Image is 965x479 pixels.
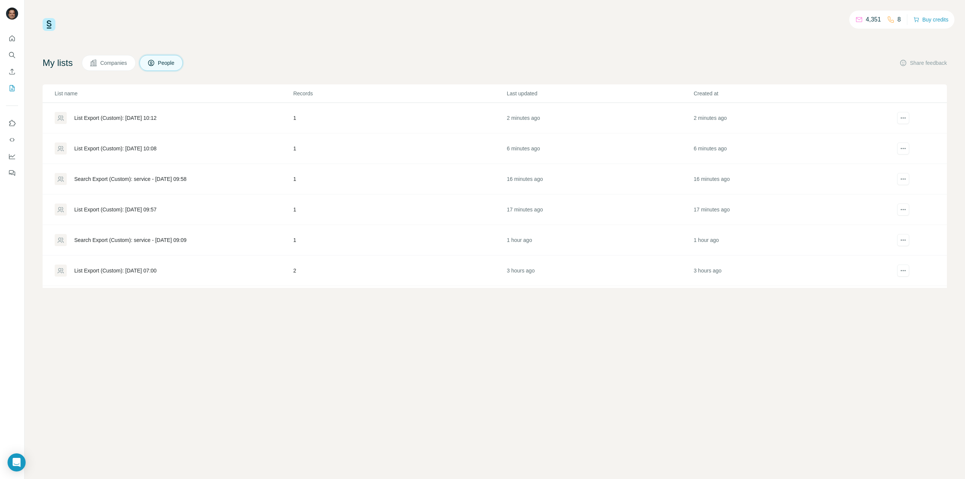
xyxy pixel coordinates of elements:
[693,103,880,133] td: 2 minutes ago
[55,90,293,97] p: List name
[6,166,18,180] button: Feedback
[506,164,693,194] td: 16 minutes ago
[506,194,693,225] td: 17 minutes ago
[293,256,507,286] td: 2
[694,90,880,97] p: Created at
[899,59,947,67] button: Share feedback
[293,286,507,317] td: 111
[693,133,880,164] td: 6 minutes ago
[8,453,26,471] div: Open Intercom Messenger
[74,206,156,213] div: List Export (Custom): [DATE] 09:57
[897,142,909,155] button: actions
[866,15,881,24] p: 4,351
[74,267,156,274] div: List Export (Custom): [DATE] 07:00
[506,133,693,164] td: 6 minutes ago
[693,164,880,194] td: 16 minutes ago
[293,225,507,256] td: 1
[74,236,187,244] div: Search Export (Custom): service - [DATE] 09:09
[6,116,18,130] button: Use Surfe on LinkedIn
[506,256,693,286] td: 3 hours ago
[913,14,948,25] button: Buy credits
[293,194,507,225] td: 1
[506,225,693,256] td: 1 hour ago
[6,32,18,45] button: Quick start
[74,175,187,183] div: Search Export (Custom): service - [DATE] 09:58
[897,234,909,246] button: actions
[74,145,156,152] div: List Export (Custom): [DATE] 10:08
[74,114,156,122] div: List Export (Custom): [DATE] 10:12
[293,90,506,97] p: Records
[693,256,880,286] td: 3 hours ago
[158,59,175,67] span: People
[506,103,693,133] td: 2 minutes ago
[898,15,901,24] p: 8
[897,173,909,185] button: actions
[6,81,18,95] button: My lists
[43,18,55,31] img: Surfe Logo
[6,48,18,62] button: Search
[293,133,507,164] td: 1
[6,133,18,147] button: Use Surfe API
[693,286,880,317] td: [DATE]
[693,225,880,256] td: 1 hour ago
[693,194,880,225] td: 17 minutes ago
[897,265,909,277] button: actions
[43,57,73,69] h4: My lists
[897,112,909,124] button: actions
[100,59,128,67] span: Companies
[506,286,693,317] td: [DATE]
[897,204,909,216] button: actions
[6,65,18,78] button: Enrich CSV
[6,150,18,163] button: Dashboard
[293,103,507,133] td: 1
[293,164,507,194] td: 1
[6,8,18,20] img: Avatar
[507,90,693,97] p: Last updated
